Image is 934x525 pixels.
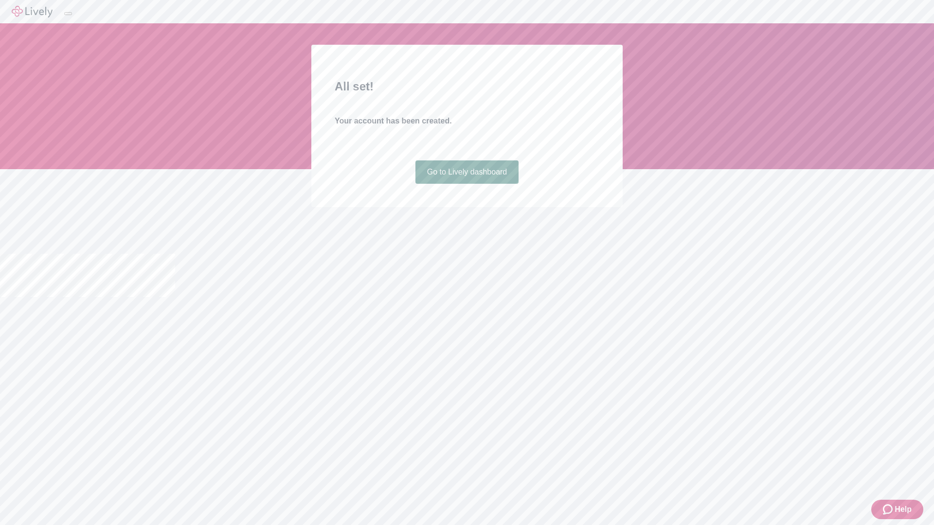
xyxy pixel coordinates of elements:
[12,6,53,17] img: Lively
[335,115,599,127] h4: Your account has been created.
[64,12,72,15] button: Log out
[895,504,912,515] span: Help
[883,504,895,515] svg: Zendesk support icon
[871,500,923,519] button: Zendesk support iconHelp
[335,78,599,95] h2: All set!
[415,160,519,184] a: Go to Lively dashboard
